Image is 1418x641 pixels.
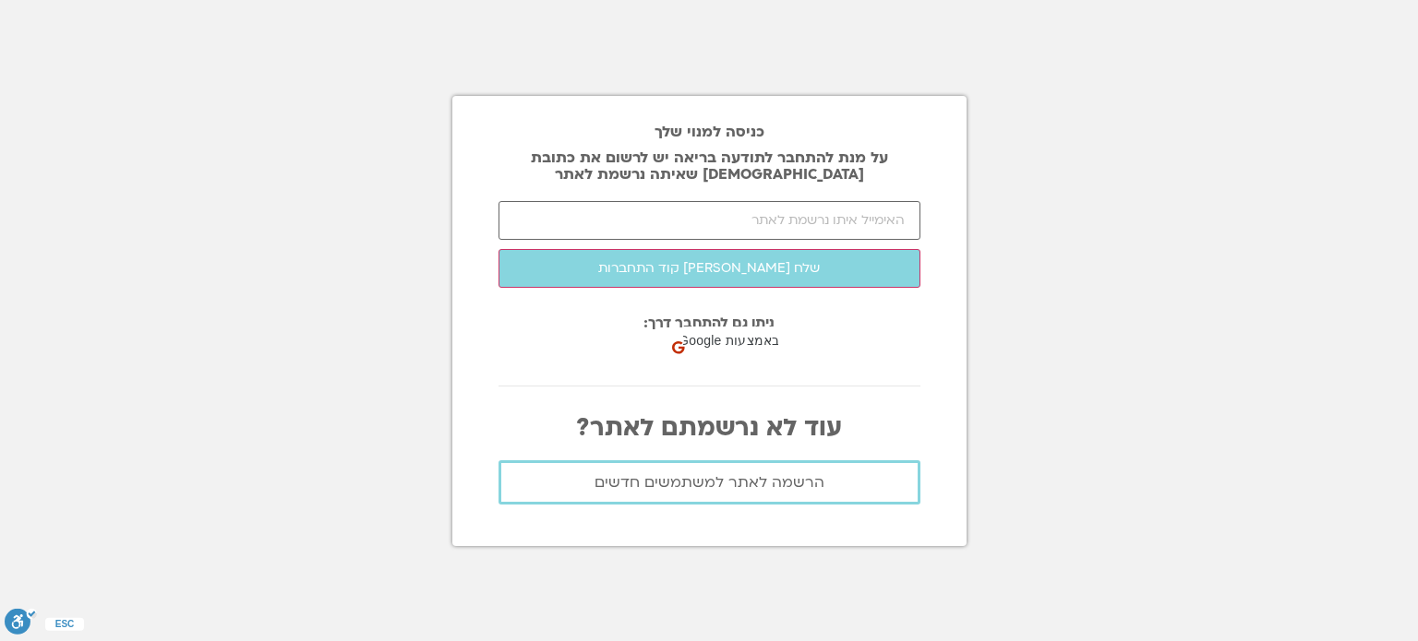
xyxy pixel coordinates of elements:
[499,149,920,183] p: על מנת להתחבר לתודעה בריאה יש לרשום את כתובת [DEMOGRAPHIC_DATA] שאיתה נרשמת לאתר
[499,249,920,288] button: שלח [PERSON_NAME] קוד התחברות
[499,460,920,504] a: הרשמה לאתר למשתמשים חדשים
[499,414,920,442] p: עוד לא נרשמתם לאתר?
[667,323,852,360] div: כניסה באמצעות Google
[499,201,920,240] input: האימייל איתו נרשמת לאתר
[679,331,816,350] span: כניסה באמצעות Google
[499,124,920,140] h2: כניסה למנוי שלך
[595,474,824,491] span: הרשמה לאתר למשתמשים חדשים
